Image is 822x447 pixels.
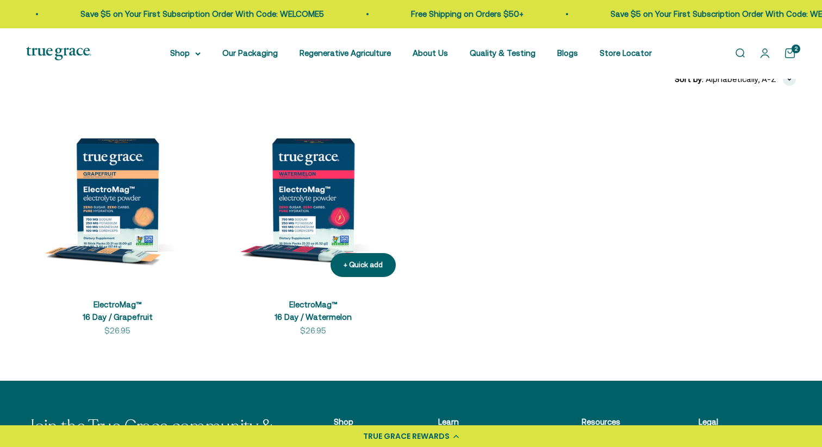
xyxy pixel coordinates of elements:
button: Alphabetically, A-Z [706,73,796,86]
p: Shop [334,415,386,429]
span: Sort by: [675,73,703,86]
button: + Quick add [331,253,396,278]
p: Learn [438,415,530,429]
a: Regenerative Agriculture [300,48,391,58]
a: Blogs [557,48,578,58]
a: ElectroMag™16 Day / Watermelon [275,300,352,322]
a: Quality & Testing [470,48,535,58]
sale-price: $26.95 [300,324,326,337]
cart-count: 2 [792,45,800,53]
p: Save $5 on Your First Subscription Order With Code: WELCOME5 [80,8,324,21]
span: Alphabetically, A-Z [706,73,776,86]
summary: Shop [170,47,201,60]
img: ElectroMag™ [26,103,209,286]
a: Our Packaging [222,48,278,58]
a: Store Locator [600,48,652,58]
sale-price: $26.95 [104,324,130,337]
p: Resources [582,415,646,429]
a: ElectroMag™16 Day / Grapefruit [83,300,153,322]
p: Legal [699,415,774,429]
a: Free Shipping on Orders $50+ [411,9,524,18]
div: + Quick add [344,260,383,271]
a: About Us [413,48,448,58]
img: ElectroMag™ [222,103,404,286]
div: TRUE GRACE REWARDS [363,431,450,442]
